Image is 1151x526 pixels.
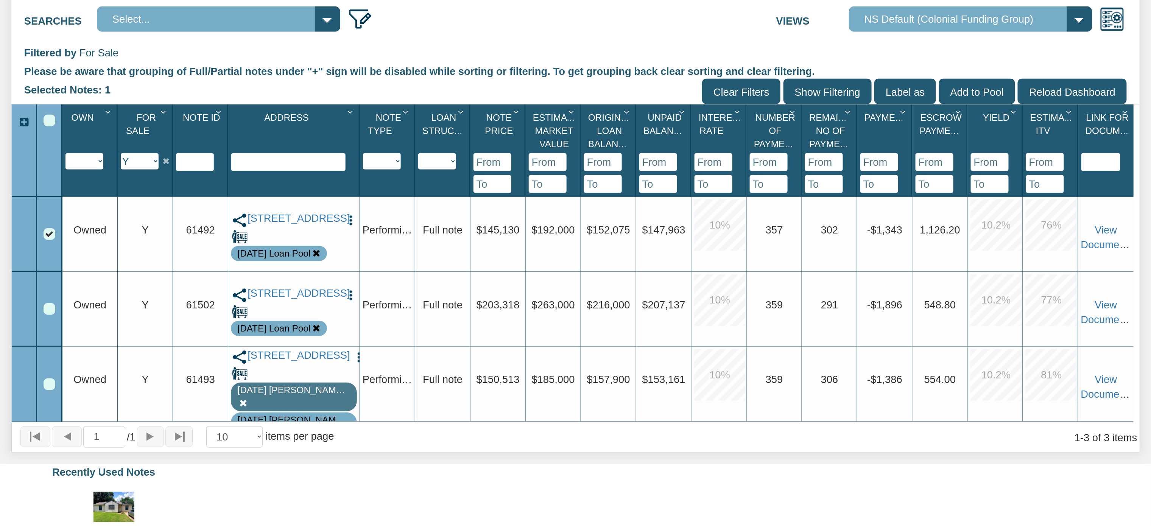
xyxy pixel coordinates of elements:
[588,112,632,149] span: Original Loan Balance
[1086,112,1145,136] span: Link For Documents
[73,224,106,235] span: Owned
[587,299,630,310] span: $216,000
[238,322,311,335] div: Note is contained in the pool 9-25-25 Loan Pool
[920,224,960,235] span: 1,126.20
[952,104,966,118] div: Column Menu
[750,175,788,193] input: To
[971,175,1009,193] input: To
[232,303,248,319] img: for_sale.png
[776,6,849,28] label: Views
[20,426,50,448] button: Page to first
[44,115,55,126] div: Select All
[695,107,746,193] div: Sort None
[423,299,463,310] span: Full note
[137,426,164,448] button: Page forward
[639,107,690,153] div: Unpaid Balance Sort None
[485,112,513,136] span: Note Price
[93,492,134,522] img: 582974
[1026,349,1077,401] div: 81.0
[102,104,116,118] div: Column Menu
[529,175,567,193] input: To
[750,153,788,171] input: From
[584,153,622,171] input: From
[860,107,911,153] div: Payment(P&I) Sort None
[970,199,1022,251] div: 10.2
[529,107,580,193] div: Sort None
[186,224,215,235] span: 61492
[232,349,248,365] img: share.svg
[694,274,746,326] div: 10.0
[821,224,838,235] span: 302
[983,112,1009,123] span: Yield
[532,224,575,235] span: $192,000
[232,229,248,244] img: for_sale.png
[584,175,622,193] input: To
[587,224,630,235] span: $152,075
[529,153,567,171] input: From
[676,104,690,118] div: Column Menu
[584,107,635,193] div: Sort None
[238,414,350,427] div: Note is contained in the pool 8-21-25 Mixon 001 T1
[916,153,953,171] input: From
[186,299,215,310] span: 61502
[1008,104,1022,118] div: Column Menu
[232,366,248,381] img: for_sale.png
[1063,104,1077,118] div: Column Menu
[1030,112,1082,136] span: Estimated Itv
[1081,224,1133,250] a: View Documents
[213,104,227,118] div: Column Menu
[532,373,575,385] span: $185,000
[1075,432,1137,444] span: 1 3 of 3 items
[750,107,801,193] div: Sort None
[860,107,911,193] div: Sort None
[529,107,580,153] div: Estimated Market Value Sort None
[24,47,76,59] span: Filtered by
[232,212,248,228] img: share.svg
[805,153,843,171] input: From
[231,107,359,153] div: Address Sort None
[176,107,227,153] div: Note Id Sort None
[422,112,479,136] span: Loan Structure
[1119,104,1133,118] div: Column Menu
[1026,175,1064,193] input: To
[639,153,677,171] input: From
[1081,107,1134,153] div: Link For Documents Sort None
[924,299,956,310] span: 548.80
[363,107,414,153] div: Note Type Sort None
[238,247,311,260] div: Note is contained in the pool 9-25-25 Loan Pool
[477,299,520,310] span: $203,318
[65,107,117,153] div: Own Sort None
[418,107,469,170] div: Sort None
[142,373,149,385] span: Y
[939,79,1015,104] input: Add to Pool
[860,175,898,193] input: To
[864,112,928,123] span: Payment(P&I)
[121,107,172,170] div: Sort None
[897,104,911,118] div: Column Menu
[347,6,373,32] img: edit_filter_icon.png
[126,112,156,136] span: For Sale
[248,212,340,225] a: 2409 Morningside, Pasadena, TX, 77506
[1026,107,1077,153] div: Estimated Itv Sort None
[699,112,744,136] span: Interest Rate
[642,299,685,310] span: $207,137
[231,107,359,171] div: Sort None
[565,104,579,118] div: Column Menu
[73,373,106,385] span: Owned
[920,112,963,136] span: Escrow Payment
[1026,107,1077,193] div: Sort None
[867,373,902,385] span: -$1,386
[1026,274,1077,326] div: 77.0
[127,431,130,443] abbr: of
[477,224,520,235] span: $145,130
[473,153,511,171] input: From
[121,107,172,153] div: For Sale Sort None
[867,224,902,235] span: -$1,343
[642,373,685,385] span: $153,161
[805,175,843,193] input: To
[363,373,413,385] span: Performing
[353,349,365,364] button: Press to open the note menu
[44,378,55,390] div: Row 3, Row Selection Checkbox
[12,115,36,129] div: Expand All
[867,299,902,310] span: -$1,896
